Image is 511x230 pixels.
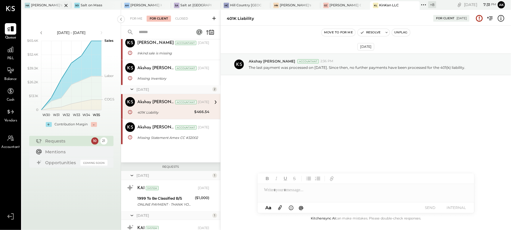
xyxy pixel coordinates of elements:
button: Italic [273,175,280,182]
div: Akshay [PERSON_NAME] [137,124,174,130]
div: [DATE] [464,2,496,8]
span: Balance [4,77,17,82]
span: Vendors [4,118,17,124]
div: Coming Soon [80,160,107,166]
div: [DATE] [198,41,209,45]
div: 10 [91,137,98,145]
div: Closed [172,16,191,22]
text: W33 [73,113,80,117]
div: 401K Liability [227,16,254,21]
div: HC [224,3,229,8]
div: Accountant [175,66,197,70]
div: 21 [100,137,107,145]
button: Ordered List [314,175,322,182]
div: Requests [124,165,217,169]
div: 401K Liability [137,109,192,115]
text: $52.4K [27,52,38,57]
div: Opportunities [45,160,77,166]
div: [PERSON_NAME] Causeway [330,3,361,8]
button: SEND [418,204,442,212]
div: KL [373,3,379,8]
text: W30 [42,113,50,117]
div: 2 [212,87,217,92]
span: @ [299,205,304,210]
div: Accountant [175,100,197,104]
text: $65.4K [27,38,38,43]
text: W32 [63,113,70,117]
text: $39.3K [27,66,38,70]
button: Strikethrough [291,175,298,182]
div: Salt at [GEOGRAPHIC_DATA] [180,3,212,8]
div: ($1,000) [195,195,209,201]
div: Contribution Margin [55,122,88,127]
div: + [46,122,52,127]
div: 1 [212,213,217,218]
span: Queue [5,35,16,41]
div: [DATE] [456,16,467,20]
div: copy link [456,2,463,8]
div: Accountant [175,125,197,130]
span: pm [491,2,496,7]
div: Mentions [45,149,104,155]
text: COGS [104,97,114,101]
div: KAI [137,185,145,191]
a: P&L [0,44,21,61]
text: Labor [104,74,114,78]
div: HA [25,3,30,8]
span: Akshay [PERSON_NAME] [249,59,295,64]
button: Resolve [358,29,383,36]
div: [PERSON_NAME]'s Nashville [280,3,311,8]
div: [DATE] [136,213,211,218]
div: [PERSON_NAME] Hoboken [131,3,162,8]
text: $26.2K [27,80,38,84]
span: a [269,205,271,210]
div: [DATE] [198,100,209,105]
text: Sales [104,38,114,43]
div: Missing Statement Amex CC #32002 [137,135,207,141]
div: So [74,3,80,8]
div: System [146,186,159,190]
div: ONLINE PAYMENT - THANK YOU XXXX3000 [137,201,193,207]
div: - [91,122,97,127]
div: Akshay [PERSON_NAME] [137,99,174,105]
button: Underline [282,175,289,182]
a: Vendors [0,106,21,124]
div: For Client [147,16,171,22]
div: Accountant [175,41,196,45]
button: Move to for me [322,29,355,36]
div: Missing Inventory [137,75,207,81]
span: P&L [7,56,14,61]
div: [DATE] [198,125,209,130]
div: Hill Country [GEOGRAPHIC_DATA] [230,3,261,8]
div: HN [273,3,279,8]
div: Salt on Mass [81,3,102,8]
text: W31 [53,113,60,117]
button: Bold [263,175,271,182]
div: Sa [174,3,179,8]
div: [DATE] [357,43,374,51]
p: The last payment was processed on [DATE]. Since then, no further payments have been processed for... [249,65,465,70]
div: KinKan LLC [379,3,399,8]
div: [PERSON_NAME]'s Atlanta [31,3,62,8]
div: [DATE] [136,87,211,92]
span: Accountant [2,145,20,150]
div: Inkind sale is missing [137,50,207,56]
text: 0 [36,108,38,112]
div: [DATE] [198,66,209,71]
button: Aa [263,204,273,211]
div: Accountant [298,59,319,63]
button: Ak [498,1,505,8]
div: Requests [45,138,88,144]
div: For Me [127,16,145,22]
div: [DATE] [198,186,209,191]
text: $13.1K [29,94,38,98]
text: W34 [83,113,90,117]
div: $466.54 [194,109,209,115]
button: @ [297,204,306,211]
button: Unordered List [305,175,313,182]
span: Cash [7,97,14,103]
div: + 8 [428,1,436,8]
div: GC [323,3,329,8]
text: W35 [93,113,100,117]
div: Akshay [PERSON_NAME] [137,65,174,71]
